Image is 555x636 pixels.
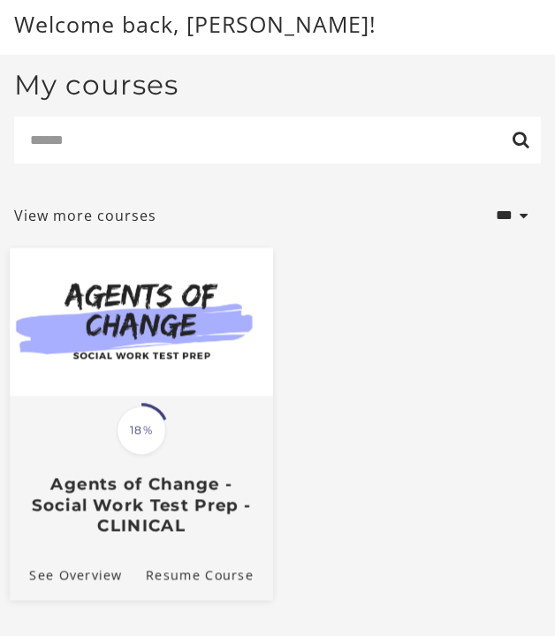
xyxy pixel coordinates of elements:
a: View more courses [14,205,156,226]
a: Agents of Change - Social Work Test Prep - CLINICAL: See Overview [10,550,122,600]
h2: My courses [14,69,179,102]
h3: Agents of Change - Social Work Test Prep - CLINICAL [25,474,258,536]
p: Welcome back, [PERSON_NAME]! [14,8,541,42]
span: 18% [117,405,166,455]
a: Agents of Change - Social Work Test Prep - CLINICAL: Resume Course [146,550,273,600]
